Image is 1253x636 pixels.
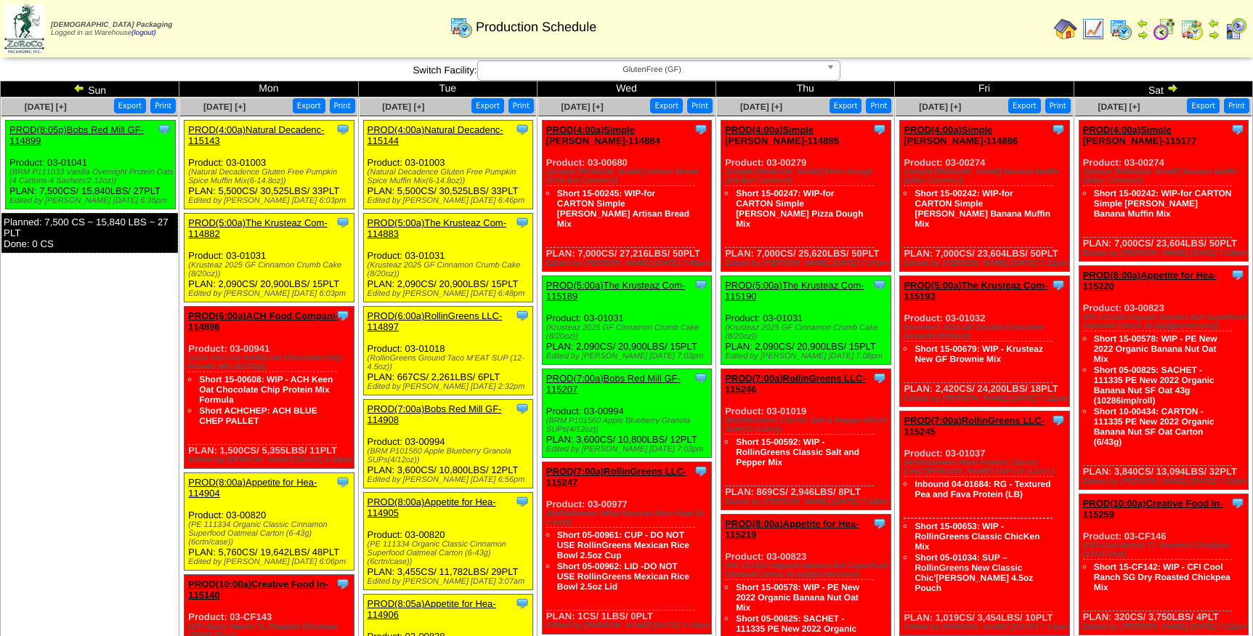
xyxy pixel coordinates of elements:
[740,102,782,112] a: [DATE] [+]
[515,596,530,611] img: Tooltip
[358,81,537,97] td: Tue
[904,394,1069,403] div: Edited by [PERSON_NAME] [DATE] 7:11pm
[546,373,681,395] a: PROD(7:00a)Bobs Red Mill GF-115207
[1083,168,1249,185] div: (Simple [PERSON_NAME] Banana Muffin (6/9oz Cartons))
[1083,477,1249,486] div: Edited by [PERSON_NAME] [DATE] 7:19pm
[450,15,473,39] img: calendarprod.gif
[471,98,504,113] button: Export
[1224,98,1249,113] button: Print
[721,121,891,272] div: Product: 03-00279 PLAN: 7,000CS / 25,620LBS / 50PLT
[546,323,712,341] div: (Krusteaz 2025 GF Cinnamon Crumb Cake (8/20oz))
[725,562,891,579] div: (PE 111335 Organic Banana Nut Superfood Oatmeal Carton (6-43g)(6crtn/case))
[515,308,530,323] img: Tooltip
[368,540,533,566] div: (PE 111334 Organic Classic Cinnamon Superfood Oatmeal Carton (6-43g)(6crtn/case))
[1083,124,1197,146] a: PROD(4:00a)Simple [PERSON_NAME]-115177
[725,280,864,302] a: PROD(5:00a)The Krusteaz Com-115190
[51,21,172,29] span: [DEMOGRAPHIC_DATA] Packaging
[1054,17,1077,41] img: home.gif
[184,307,354,469] div: Product: 03-00941 PLAN: 1,500CS / 5,355LBS / 11PLT
[368,475,533,484] div: Edited by [PERSON_NAME] [DATE] 6:56pm
[1137,17,1148,29] img: arrowleft.gif
[557,530,689,560] a: Short 05-00961: CUP - DO NOT USE RollinGreens Mexican Rice Bowl 2.5oz Cup
[179,81,358,97] td: Mon
[368,289,533,298] div: Edited by [PERSON_NAME] [DATE] 6:48pm
[1083,498,1223,520] a: PROD(10:00a)Creative Food In-115259
[872,122,887,137] img: Tooltip
[199,406,317,426] a: Short ACHCHEP: ACH BLUE CHEP PALLET
[336,576,350,591] img: Tooltip
[184,121,354,209] div: Product: 03-01003 PLAN: 5,500CS / 30,525LBS / 33PLT
[368,124,503,146] a: PROD(4:00a)Natural Decadenc-115144
[157,122,171,137] img: Tooltip
[131,29,156,37] a: (logout)
[73,82,85,94] img: arrowleft.gif
[546,352,712,361] div: Edited by [PERSON_NAME] [DATE] 7:03pm
[1051,122,1066,137] img: Tooltip
[368,447,533,464] div: (BRM P101560 Apple Blueberry Granola SUPs(4/12oz))
[546,280,685,302] a: PROD(5:00a)The Krusteaz Com-115189
[1083,313,1249,331] div: (PE 111335 Organic Banana Nut Superfood Oatmeal Carton (6-43g)(6crtn/case))
[694,278,708,292] img: Tooltip
[1167,82,1178,94] img: arrowright.gif
[363,400,533,488] div: Product: 03-00994 PLAN: 3,600CS / 10,800LBS / 12PLT
[508,98,534,113] button: Print
[515,215,530,230] img: Tooltip
[1079,494,1249,635] div: Product: 03-CF146 PLAN: 320CS / 3,750LBS / 4PLT
[1094,334,1217,364] a: Short 15-00578: WIP - PE New 2022 Organic Banana Nut Oat Mix
[368,196,533,205] div: Edited by [PERSON_NAME] [DATE] 6:46pm
[368,168,533,185] div: (Natural Decadence Gluten Free Pumpkin Spice Muffin Mix(6-14.8oz))
[895,81,1074,97] td: Fri
[363,307,533,395] div: Product: 03-01018 PLAN: 667CS / 2,261LBS / 6PLT
[557,188,689,229] a: Short 15-00245: WIP-for CARTON Simple [PERSON_NAME] Artisan Bread Mix
[368,382,533,391] div: Edited by [PERSON_NAME] [DATE] 2:32pm
[1082,17,1105,41] img: line_graph.gif
[25,102,67,112] a: [DATE] [+]
[736,188,863,229] a: Short 15-00247: WIP-for CARTON Simple [PERSON_NAME] Pizza Dough Mix
[1230,496,1245,510] img: Tooltip
[694,122,708,137] img: Tooltip
[1094,188,1232,219] a: Short 15-00242: WIP-for CARTON Simple [PERSON_NAME] Banana Muffin Mix
[716,81,895,97] td: Thu
[363,121,533,209] div: Product: 03-01003 PLAN: 5,500CS / 30,525LBS / 33PLT
[546,124,660,146] a: PROD(4:00a)Simple [PERSON_NAME]-114884
[872,371,887,385] img: Tooltip
[904,168,1069,185] div: (Simple [PERSON_NAME] Banana Muffin (6/9oz Cartons))
[203,102,246,112] span: [DATE] [+]
[904,323,1069,341] div: (Krusteaz 2025 GF Double Chocolate Brownie (8/20oz))
[915,552,1033,593] a: Short 05-01034: SUP – RollinGreens New Classic Chic'[PERSON_NAME] 4.5oz Pouch
[725,323,891,341] div: (Krusteaz 2025 GF Cinnamon Crumb Cake (8/20oz))
[694,464,708,478] img: Tooltip
[721,276,891,365] div: Product: 03-01031 PLAN: 2,090CS / 20,900LBS / 15PLT
[542,462,712,635] div: Product: 03-00977 PLAN: 1CS / 1LBS / 0PLT
[184,473,354,571] div: Product: 03-00820 PLAN: 5,760CS / 19,642LBS / 48PLT
[725,124,839,146] a: PROD(4:00a)Simple [PERSON_NAME]-114885
[725,352,891,361] div: Edited by [PERSON_NAME] [DATE] 7:08pm
[736,437,859,467] a: Short 15-00592: WIP - RollinGreens Classic Salt and Pepper Mix
[830,98,862,113] button: Export
[650,98,683,113] button: Export
[904,124,1018,146] a: PROD(4:00a)Simple [PERSON_NAME]-114886
[725,168,891,185] div: (Simple [PERSON_NAME] Pizza Dough (6/9.8oz Cartons))
[1109,17,1132,41] img: calendarprod.gif
[546,466,687,488] a: PROD(7:00a)RollinGreens LLC-115247
[725,373,866,395] a: PROD(7:00a)RollinGreens LLC-115246
[188,168,354,185] div: (Natural Decadence Gluten Free Pumpkin Spice Muffin Mix(6-14.8oz))
[1079,121,1249,262] div: Product: 03-00274 PLAN: 7,000CS / 23,604LBS / 50PLT
[546,168,712,185] div: (Simple [PERSON_NAME] Artisan Bread (6/10.4oz Cartons))
[1008,98,1041,113] button: Export
[915,479,1050,499] a: Inbound 04-01684: RG - Textured Pea and Fava Protein (LB)
[542,121,712,272] div: Product: 03-00680 PLAN: 7,000CS / 27,216LBS / 50PLT
[515,401,530,416] img: Tooltip
[1208,29,1220,41] img: arrowright.gif
[336,122,350,137] img: Tooltip
[542,276,712,365] div: Product: 03-01031 PLAN: 2,090CS / 20,900LBS / 15PLT
[1098,102,1140,112] a: [DATE] [+]
[9,168,175,185] div: (BRM P111033 Vanilla Overnight Protein Oats (4 Cartons-4 Sachets/2.12oz))
[368,496,496,518] a: PROD(8:00a)Appetite for Hea-114905
[1187,98,1220,113] button: Export
[382,102,424,112] a: [DATE] [+]
[1137,29,1148,41] img: arrowright.gif
[1224,17,1247,41] img: calendarcustomer.gif
[1051,278,1066,292] img: Tooltip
